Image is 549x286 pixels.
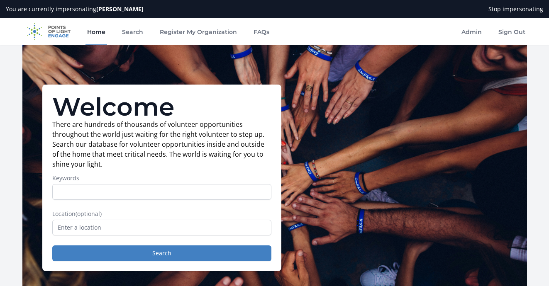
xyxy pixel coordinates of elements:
span: (optional) [76,210,102,218]
a: Sign Out [497,18,527,45]
a: Admin [460,18,483,45]
input: Enter a location [52,220,271,235]
label: Location [52,210,271,218]
button: Search [52,245,271,261]
a: FAQs [252,18,271,45]
p: You are currently impersonating [6,4,144,14]
p: There are hundreds of thousands of volunteer opportunities throughout the world just waiting for ... [52,119,271,169]
a: Home [85,18,107,45]
strong: [PERSON_NAME] [96,5,144,13]
a: Register My Organization [158,18,239,45]
label: Keywords [52,174,271,182]
h1: Welcome [52,95,271,119]
a: Search [120,18,145,45]
img: Logo [22,18,76,45]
